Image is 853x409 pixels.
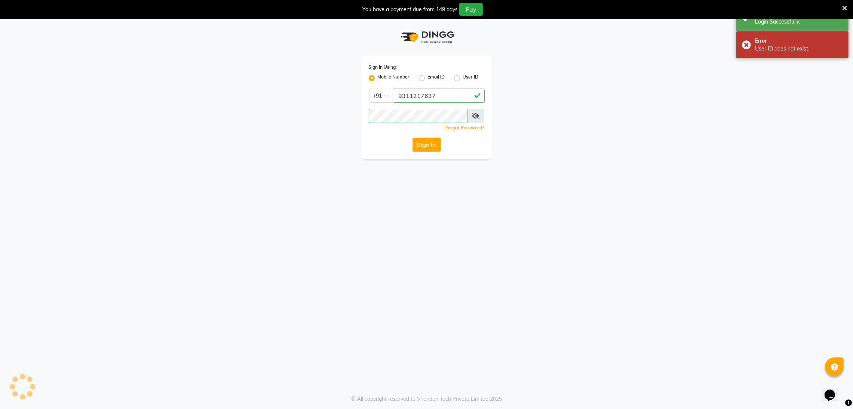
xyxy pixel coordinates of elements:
[755,18,843,26] div: Login Successfully.
[463,74,479,83] label: User ID
[369,64,397,71] label: Sign In Using:
[755,37,843,45] div: Error
[428,74,445,83] label: Email ID
[822,379,846,402] iframe: chat widget
[362,6,458,13] div: You have a payment due from 149 days
[459,3,483,16] button: Pay
[755,45,843,53] div: User ID does not exist.
[378,74,410,83] label: Mobile Number
[369,109,468,123] input: Username
[397,26,457,48] img: logo1.svg
[394,89,485,103] input: Username
[446,125,485,130] a: Forgot Password?
[412,138,441,152] button: Sign In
